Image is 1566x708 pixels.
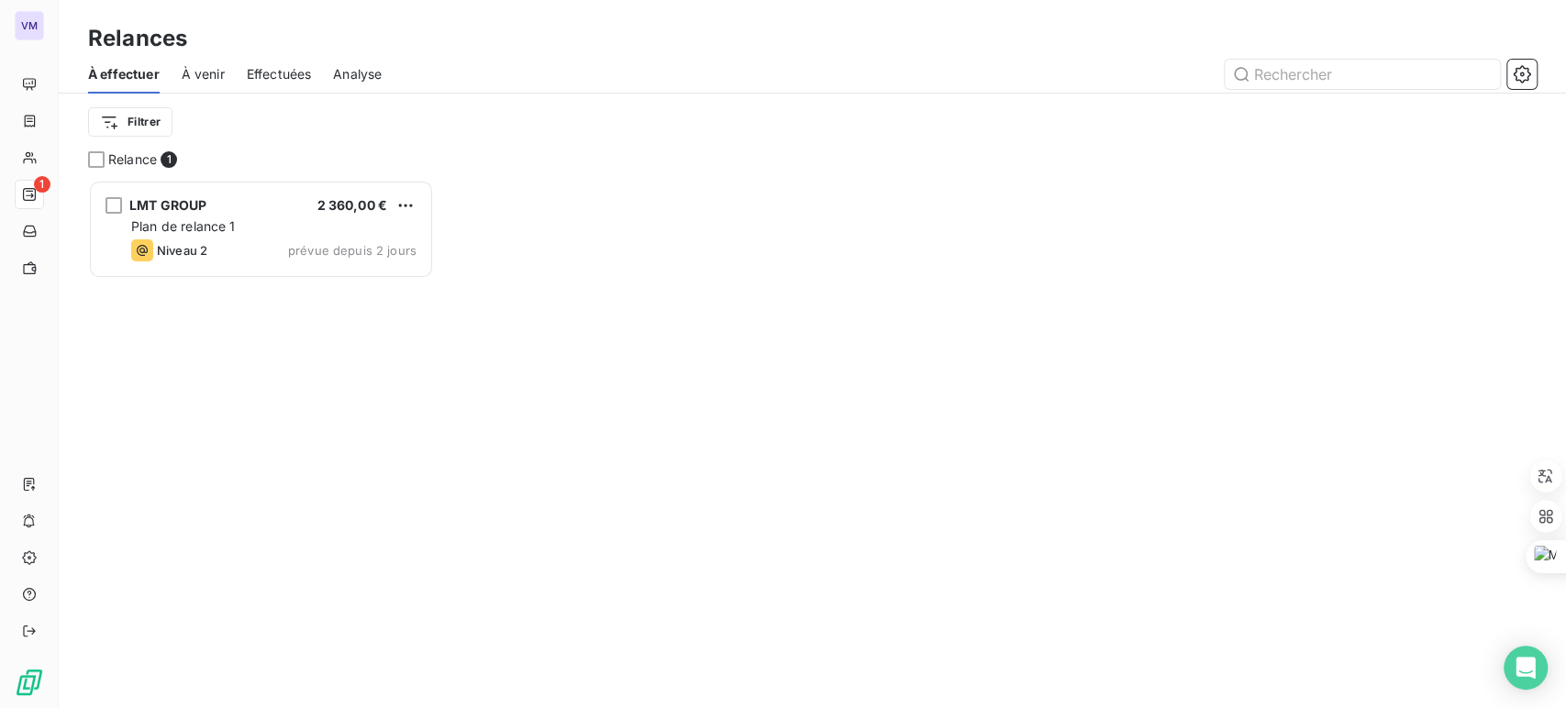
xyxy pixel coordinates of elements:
[34,176,50,193] span: 1
[88,65,160,83] span: À effectuer
[288,243,416,258] span: prévue depuis 2 jours
[1225,60,1500,89] input: Rechercher
[88,22,187,55] h3: Relances
[161,151,177,168] span: 1
[131,218,236,234] span: Plan de relance 1
[157,243,207,258] span: Niveau 2
[108,150,157,169] span: Relance
[333,65,382,83] span: Analyse
[1504,646,1548,690] div: Open Intercom Messenger
[15,11,44,40] div: VM
[88,180,434,708] div: grid
[317,197,388,213] span: 2 360,00 €
[15,668,44,697] img: Logo LeanPay
[182,65,225,83] span: À venir
[129,197,206,213] span: LMT GROUP
[88,107,172,137] button: Filtrer
[247,65,312,83] span: Effectuées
